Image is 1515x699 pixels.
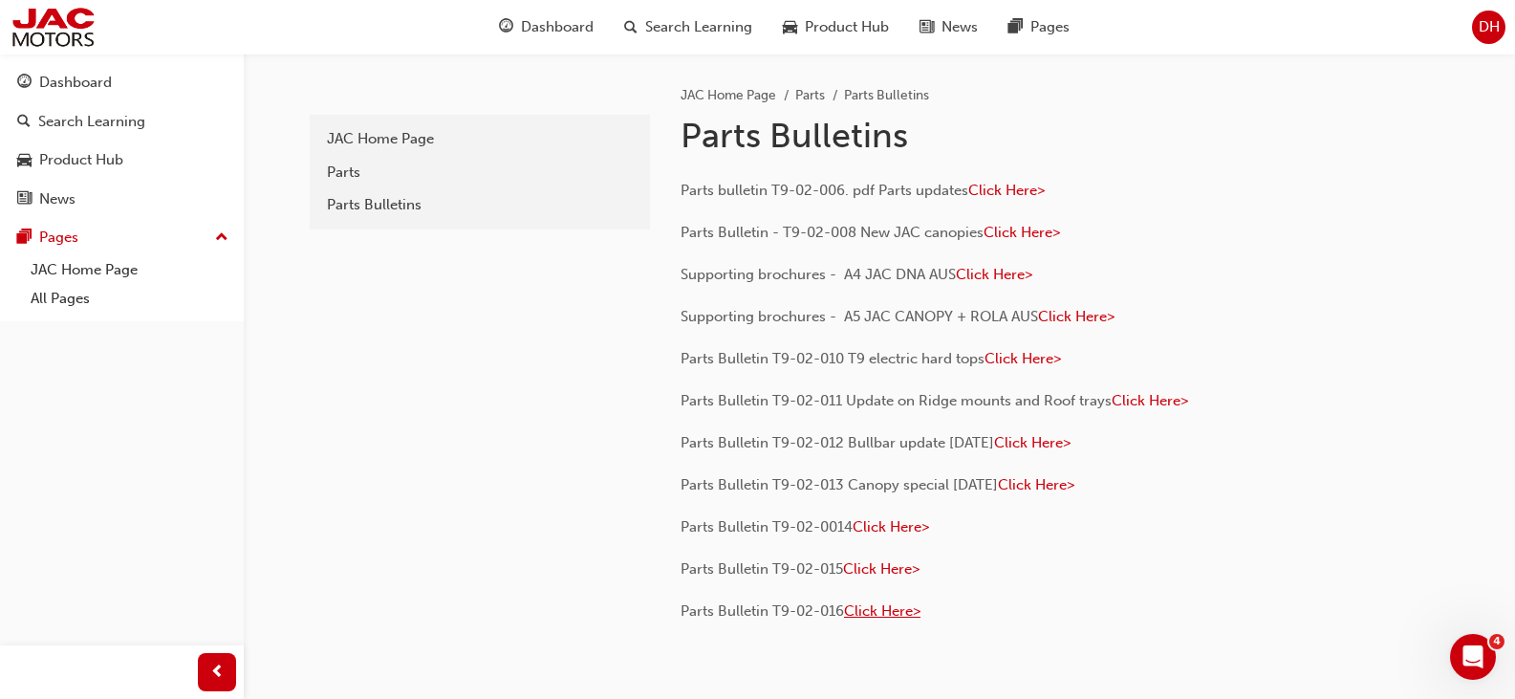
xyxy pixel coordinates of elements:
[1112,392,1188,409] a: Click Here>
[1479,16,1500,38] span: DH
[681,224,984,241] span: Parts Bulletin - T9-02-008 New JAC canopies
[39,72,112,94] div: Dashboard
[681,308,1038,325] span: Supporting brochures - A5 JAC CANOPY + ROLA AUS
[681,115,1308,157] h1: Parts Bulletins
[317,156,642,189] a: Parts
[38,111,145,133] div: Search Learning
[956,266,1032,283] a: Click Here>
[768,8,904,47] a: car-iconProduct Hub
[904,8,993,47] a: news-iconNews
[39,227,78,249] div: Pages
[624,15,638,39] span: search-icon
[681,518,853,535] span: Parts Bulletin T9-02-0014
[17,229,32,247] span: pages-icon
[8,182,236,217] a: News
[8,104,236,140] a: Search Learning
[805,16,889,38] span: Product Hub
[8,220,236,255] button: Pages
[844,85,929,107] li: Parts Bulletins
[39,188,76,210] div: News
[23,255,236,285] a: JAC Home Page
[844,602,920,620] a: Click Here>
[681,560,843,578] span: Parts Bulletin T9-02-015
[1489,634,1504,649] span: 4
[994,434,1071,451] a: Click Here>
[17,114,31,131] span: search-icon
[681,350,985,367] span: Parts Bulletin T9-02-010 T9 electric hard tops
[853,518,929,535] a: Click Here>
[39,149,123,171] div: Product Hub
[993,8,1085,47] a: pages-iconPages
[8,65,236,100] a: Dashboard
[998,476,1074,493] a: Click Here>
[1450,634,1496,680] iframe: Intercom live chat
[645,16,752,38] span: Search Learning
[327,162,633,184] div: Parts
[8,142,236,178] a: Product Hub
[1472,11,1505,44] button: DH
[783,15,797,39] span: car-icon
[484,8,609,47] a: guage-iconDashboard
[681,182,968,199] span: Parts bulletin T9-02-006. pdf Parts updates
[920,15,934,39] span: news-icon
[1038,308,1115,325] a: Click Here>
[17,152,32,169] span: car-icon
[17,191,32,208] span: news-icon
[521,16,594,38] span: Dashboard
[681,266,956,283] span: Supporting brochures - A4 JAC DNA AUS
[8,61,236,220] button: DashboardSearch LearningProduct HubNews
[681,434,994,451] span: Parts Bulletin T9-02-012 Bullbar update [DATE]
[681,476,998,493] span: Parts Bulletin T9-02-013 Canopy special [DATE]
[968,182,1045,199] a: Click Here>
[17,75,32,92] span: guage-icon
[10,6,97,49] img: jac-portal
[1030,16,1070,38] span: Pages
[985,350,1061,367] a: Click Here>
[317,188,642,222] a: Parts Bulletins
[215,226,228,251] span: up-icon
[499,15,513,39] span: guage-icon
[1008,15,1023,39] span: pages-icon
[210,661,225,685] span: prev-icon
[984,224,1060,241] a: Click Here>
[327,128,633,150] div: JAC Home Page
[843,560,920,578] a: Click Here>
[327,194,633,216] div: Parts Bulletins
[609,8,768,47] a: search-iconSearch Learning
[23,284,236,314] a: All Pages
[317,122,642,156] a: JAC Home Page
[795,87,825,103] a: Parts
[941,16,978,38] span: News
[681,392,1112,409] span: Parts Bulletin T9-02-011 Update on Ridge mounts and Roof trays
[681,87,776,103] a: JAC Home Page
[681,602,844,620] span: Parts Bulletin T9-02-016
